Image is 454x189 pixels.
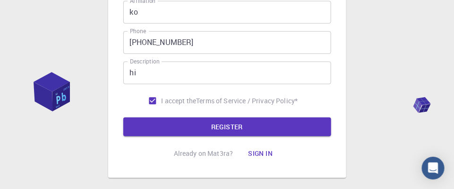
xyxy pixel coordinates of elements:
span: I accept the [162,96,197,106]
p: Already on Mat3ra? [174,149,233,158]
button: REGISTER [123,117,331,136]
div: Open Intercom Messenger [422,157,445,180]
a: Terms of Service / Privacy Policy* [196,96,298,106]
label: Phone [130,27,146,36]
p: Terms of Service / Privacy Policy * [196,96,298,106]
button: Sign in [240,144,280,163]
label: Description [130,58,160,66]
